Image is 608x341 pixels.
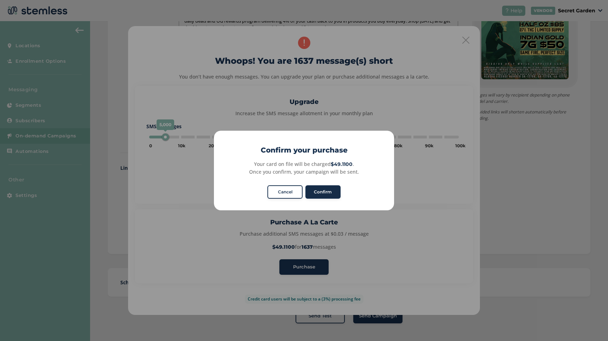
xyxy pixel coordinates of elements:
iframe: Chat Widget [573,307,608,341]
strong: $49.1100 [331,161,353,167]
div: Your card on file will be charged . Once you confirm, your campaign will be sent. [222,160,386,175]
h2: Confirm your purchase [214,145,394,155]
button: Confirm [305,185,341,199]
button: Cancel [267,185,303,199]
